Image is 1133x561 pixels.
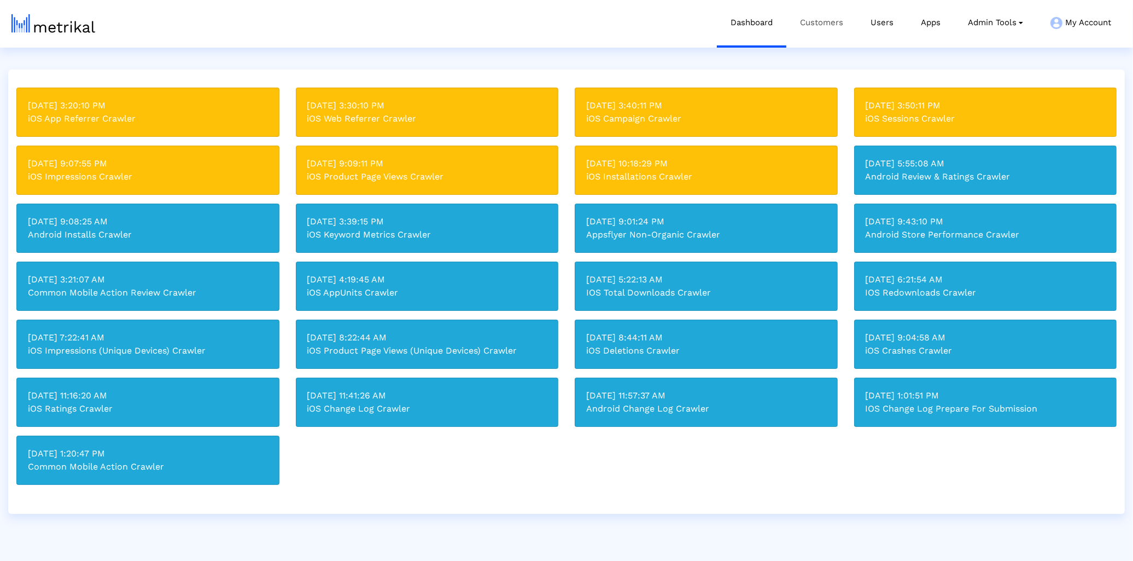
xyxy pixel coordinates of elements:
[866,215,1106,228] div: [DATE] 9:43:10 PM
[28,215,268,228] div: [DATE] 9:08:25 AM
[586,389,826,402] div: [DATE] 11:57:37 AM
[586,112,826,125] div: iOS Campaign Crawler
[586,402,826,415] div: Android Change Log Crawler
[866,286,1106,299] div: IOS Redownloads Crawler
[866,112,1106,125] div: iOS Sessions Crawler
[307,331,547,344] div: [DATE] 8:22:44 AM
[28,447,268,460] div: [DATE] 1:20:47 PM
[28,99,268,112] div: [DATE] 3:20:10 PM
[866,389,1106,402] div: [DATE] 1:01:51 PM
[307,215,547,228] div: [DATE] 3:39:15 PM
[586,273,826,286] div: [DATE] 5:22:13 AM
[866,228,1106,241] div: Android Store Performance Crawler
[307,389,547,402] div: [DATE] 11:41:26 AM
[307,170,547,183] div: iOS Product Page Views Crawler
[866,157,1106,170] div: [DATE] 5:55:08 AM
[586,286,826,299] div: IOS Total Downloads Crawler
[1050,17,1062,29] img: my-account-menu-icon.png
[866,273,1106,286] div: [DATE] 6:21:54 AM
[28,402,268,415] div: iOS Ratings Crawler
[586,215,826,228] div: [DATE] 9:01:24 PM
[586,99,826,112] div: [DATE] 3:40:11 PM
[28,389,268,402] div: [DATE] 11:16:20 AM
[28,112,268,125] div: iOS App Referrer Crawler
[307,112,547,125] div: iOS Web Referrer Crawler
[586,157,826,170] div: [DATE] 10:18:29 PM
[28,228,268,241] div: Android Installs Crawler
[307,273,547,286] div: [DATE] 4:19:45 AM
[28,460,268,473] div: Common Mobile Action Crawler
[866,170,1106,183] div: Android Review & Ratings Crawler
[866,402,1106,415] div: IOS Change Log Prepare For Submission
[586,228,826,241] div: Appsflyer Non-Organic Crawler
[307,228,547,241] div: iOS Keyword Metrics Crawler
[307,286,547,299] div: iOS AppUnits Crawler
[586,170,826,183] div: iOS Installations Crawler
[866,99,1106,112] div: [DATE] 3:50:11 PM
[866,331,1106,344] div: [DATE] 9:04:58 AM
[586,331,826,344] div: [DATE] 8:44:11 AM
[28,286,268,299] div: Common Mobile Action Review Crawler
[11,14,95,33] img: metrical-logo-light.png
[28,273,268,286] div: [DATE] 3:21:07 AM
[28,344,268,357] div: iOS Impressions (Unique Devices) Crawler
[866,344,1106,357] div: iOS Crashes Crawler
[307,99,547,112] div: [DATE] 3:30:10 PM
[28,170,268,183] div: iOS Impressions Crawler
[307,402,547,415] div: iOS Change Log Crawler
[307,157,547,170] div: [DATE] 9:09:11 PM
[28,157,268,170] div: [DATE] 9:07:55 PM
[28,331,268,344] div: [DATE] 7:22:41 AM
[586,344,826,357] div: iOS Deletions Crawler
[307,344,547,357] div: iOS Product Page Views (Unique Devices) Crawler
